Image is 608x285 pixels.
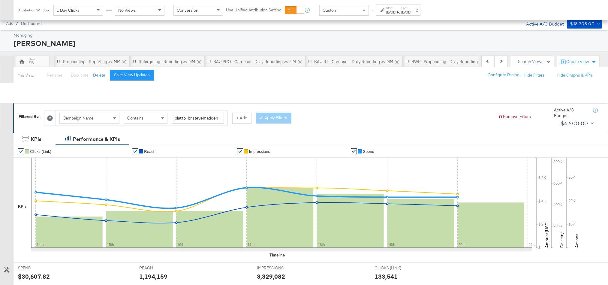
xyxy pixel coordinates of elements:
span: Custom [323,8,337,13]
span: IMPRESSIONS [257,265,302,271]
button: Hide Filters [524,72,545,78]
div: $30,607.82 [18,272,50,281]
div: Attribution Window: [18,8,50,12]
div: [PERSON_NAME] [14,38,600,48]
span: Ads [6,21,13,26]
button: + Add [232,113,251,123]
button: Save View Updates [110,70,154,80]
div: Drag to reorder tab [308,60,312,63]
div: Timeline [269,252,285,258]
div: KPIs [18,204,27,209]
div: Filtered By: [19,114,40,120]
div: BAU PRO - Carousel - Daily Reporting <> MM [213,59,296,65]
span: Reach [144,149,155,154]
div: Managing: [14,32,600,38]
span: CLICKS (LINK) [375,265,420,271]
span: Contains [127,115,144,121]
button: Delete [93,72,105,78]
a: ✔ [18,148,24,154]
div: Drag to reorder tab [57,60,60,63]
div: SB [29,60,34,66]
div: Drag to reorder tab [133,60,136,63]
span: Rename [47,72,62,78]
div: Active A/C Budget [554,107,587,118]
div: Drag to reorder tab [405,60,409,63]
label: Use Unified Attribution Setting: [226,7,282,13]
span: Clicks (Link) [30,149,51,154]
span: No Views [118,8,136,13]
button: Configure Pacing [483,70,524,80]
text: Delivery [559,232,564,248]
strong: to [396,10,401,14]
div: 1,194,159 [139,272,167,281]
div: Active A/C Budget [520,19,564,28]
button: Remove Filters [498,114,531,120]
div: Create View [566,59,596,65]
div: $4,500.00 [561,119,588,128]
div: [DATE] [386,10,396,15]
text: Amount (USD) [544,221,549,248]
input: Enter a search term [172,113,224,124]
div: Performance & KPIs [73,136,120,143]
div: 133,541 [375,272,398,281]
a: Dashboard [21,21,42,26]
span: Conversion [177,8,198,13]
div: BWP - Propescting - Daily Reporting <> MM [411,59,491,65]
div: BAU RT - Carousel - Daily Reporting <> MM [314,59,393,65]
div: Search Views [518,59,551,65]
label: End: [401,6,411,10]
div: 3,329,082 [257,272,285,281]
span: ↑ [369,10,375,12]
a: ✔ [132,148,138,154]
span: Impressions [249,149,270,154]
button: Hide Graphs & KPIs [557,72,593,78]
div: This View: [18,73,34,78]
span: REACH [139,265,184,271]
label: Start: [386,6,396,10]
span: SPEND [18,265,63,271]
span: Duplicate [71,72,89,78]
button: $18,705.00 [567,19,602,29]
span: / [13,21,21,26]
a: ✔ [237,148,243,154]
span: 1 Day Clicks [57,8,80,13]
div: [DATE] [401,10,411,15]
a: ✔ [351,148,357,154]
div: KPIs [31,136,41,143]
span: Campaign Name [63,115,94,121]
div: Drag to reorder tab [207,60,211,63]
div: Retargeting - Reporting <> MM [139,59,195,65]
div: Save View Updates [114,72,150,78]
text: Actions [574,234,579,248]
div: Propescting - Reporting <> MM [63,59,120,65]
span: Spend [363,149,374,154]
div: $18,705.00 [570,20,594,28]
button: $4,500.00 [558,119,595,128]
